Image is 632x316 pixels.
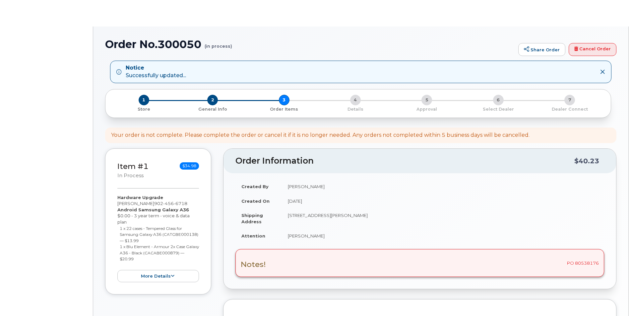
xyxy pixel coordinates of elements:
[117,207,189,212] strong: Android Samsung Galaxy A36
[126,64,186,72] strong: Notice
[120,226,198,243] small: 1 x 22 cases - Tempered Glass for Samsung Galaxy A36 (CATGBE000138) — $13.99
[241,184,269,189] strong: Created By
[117,270,199,282] button: more details
[117,195,163,200] strong: Hardware Upgrade
[105,38,515,50] h1: Order No.300050
[235,249,604,277] div: PO 80538176
[235,156,574,166] h2: Order Information
[117,162,149,171] a: Item #1
[518,43,565,56] a: Share Order
[569,43,616,56] a: Cancel Order
[117,194,199,282] div: [PERSON_NAME] $0.00 - 3 year term - voice & data plan
[174,201,187,206] span: 6718
[113,106,174,112] p: Store
[180,162,199,170] span: $34.98
[241,213,263,224] strong: Shipping Address
[163,201,174,206] span: 456
[117,173,144,179] small: in process
[282,208,604,229] td: [STREET_ADDRESS][PERSON_NAME]
[207,95,218,105] span: 2
[574,155,599,167] div: $40.23
[241,198,270,204] strong: Created On
[241,233,265,238] strong: Attention
[282,229,604,243] td: [PERSON_NAME]
[282,179,604,194] td: [PERSON_NAME]
[111,132,530,139] div: Your order is not complete. Please complete the order or cancel it if it is no longer needed. Any...
[179,106,245,112] p: General Info
[282,194,604,208] td: [DATE]
[205,38,232,49] small: (in process)
[241,260,266,269] h3: Notes!
[120,244,199,261] small: 1 x Blu Element - Armour 2x Case Galaxy A36 - Black (CACABE000879) — $20.99
[111,105,177,112] a: 1 Store
[126,64,186,79] div: Successfully updated...
[154,201,187,206] span: 902
[139,95,149,105] span: 1
[177,105,248,112] a: 2 General Info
